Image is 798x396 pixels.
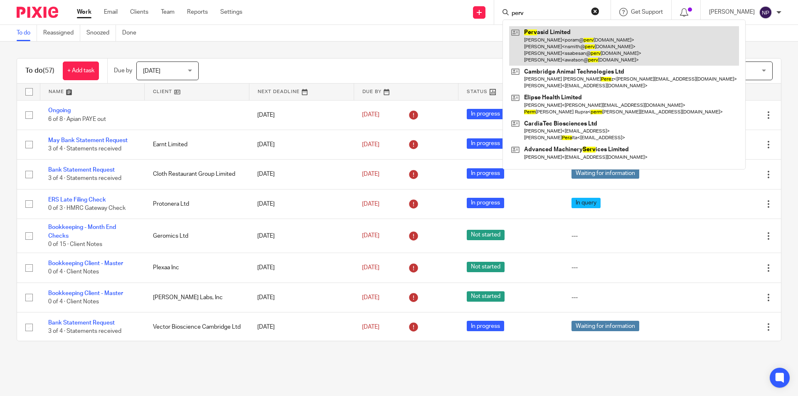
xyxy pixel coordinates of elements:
td: [PERSON_NAME] Labs, Inc [145,283,249,312]
span: [DATE] [362,233,379,239]
span: 3 of 4 · Statements received [48,176,121,182]
span: 3 of 4 · Statements received [48,329,121,335]
span: 6 of 8 · Apian PAYE out [48,116,106,122]
td: [DATE] [249,160,354,189]
h1: To do [25,66,54,75]
span: In progress [467,168,504,179]
a: Reassigned [43,25,80,41]
td: [DATE] [249,100,354,130]
img: svg%3E [759,6,772,19]
span: (57) [43,67,54,74]
span: [DATE] [362,265,379,271]
p: [PERSON_NAME] [709,8,755,16]
span: 0 of 4 · Client Notes [48,269,99,275]
td: Earnt Limited [145,130,249,159]
td: [DATE] [249,283,354,312]
span: [DATE] [362,112,379,118]
span: 0 of 4 · Client Notes [48,299,99,305]
span: In progress [467,138,504,149]
a: May Bank Statement Request [48,138,128,143]
span: In progress [467,109,504,119]
td: [DATE] [249,130,354,159]
span: 3 of 4 · Statements received [48,146,121,152]
td: [DATE] [249,219,354,253]
a: ERS Late Filing Check [48,197,106,203]
a: Settings [220,8,242,16]
button: Clear [591,7,599,15]
a: Bookkeeping - Month End Checks [48,224,116,239]
span: Waiting for information [571,168,639,179]
span: Get Support [631,9,663,15]
span: [DATE] [362,295,379,300]
td: Protonera Ltd [145,189,249,219]
span: [DATE] [362,142,379,148]
span: 0 of 3 · HMRC Gateway Check [48,205,126,211]
span: [DATE] [362,171,379,177]
td: [DATE] [249,189,354,219]
span: In query [571,198,601,208]
a: Email [104,8,118,16]
a: Ongoing [48,108,71,113]
a: Bookkeeping Client - Master [48,261,123,266]
a: Team [161,8,175,16]
td: Geromics Ltd [145,219,249,253]
span: [DATE] [362,324,379,330]
span: Not started [467,262,505,272]
div: --- [571,263,668,272]
p: Due by [114,66,132,75]
td: [DATE] [249,253,354,283]
span: [DATE] [362,201,379,207]
span: Not started [467,230,505,240]
a: Bank Statement Request [48,320,115,326]
a: + Add task [63,61,99,80]
a: Bookkeeping Client - Master [48,290,123,296]
td: Plexaa Inc [145,253,249,283]
a: Clients [130,8,148,16]
span: Waiting for information [571,321,639,331]
input: Search [511,10,586,17]
span: 0 of 15 · Client Notes [48,241,102,247]
span: In progress [467,198,504,208]
a: To do [17,25,37,41]
a: Bank Statement Request [48,167,115,173]
a: Work [77,8,91,16]
span: Not started [467,291,505,302]
img: Pixie [17,7,58,18]
td: Cloth Restaurant Group Limited [145,160,249,189]
span: [DATE] [143,68,160,74]
a: Done [122,25,143,41]
td: [DATE] [249,312,354,342]
span: In progress [467,321,504,331]
a: Reports [187,8,208,16]
div: --- [571,232,668,240]
div: --- [571,293,668,302]
td: Vector Bioscience Cambridge Ltd [145,312,249,342]
a: Snoozed [86,25,116,41]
